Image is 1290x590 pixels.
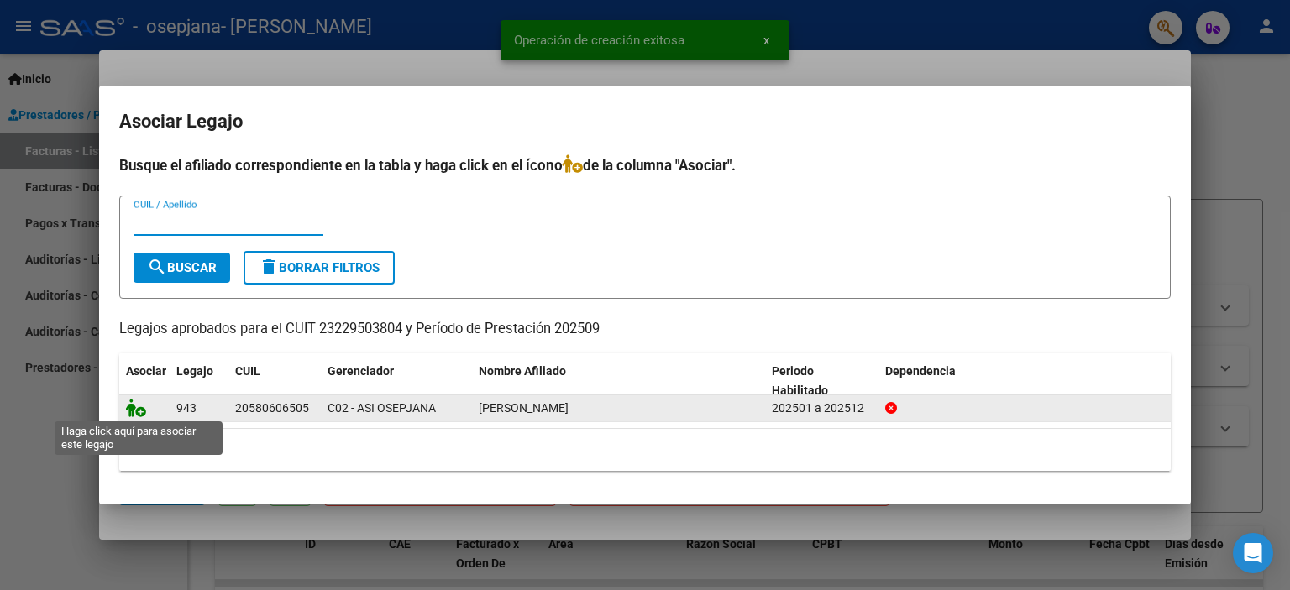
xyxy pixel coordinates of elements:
span: Dependencia [885,364,956,378]
datatable-header-cell: Asociar [119,353,170,409]
span: 943 [176,401,197,415]
span: Legajo [176,364,213,378]
h4: Busque el afiliado correspondiente en la tabla y haga click en el ícono de la columna "Asociar". [119,154,1171,176]
datatable-header-cell: Periodo Habilitado [765,353,878,409]
span: Borrar Filtros [259,260,380,275]
span: Buscar [147,260,217,275]
datatable-header-cell: Nombre Afiliado [472,353,765,409]
div: 202501 a 202512 [772,399,872,418]
datatable-header-cell: Legajo [170,353,228,409]
div: Open Intercom Messenger [1233,533,1273,573]
button: Buscar [134,253,230,283]
span: CUIL [235,364,260,378]
button: Borrar Filtros [244,251,395,285]
span: Gerenciador [328,364,394,378]
h2: Asociar Legajo [119,106,1171,138]
span: C02 - ASI OSEPJANA [328,401,436,415]
datatable-header-cell: CUIL [228,353,321,409]
datatable-header-cell: Dependencia [878,353,1172,409]
span: Periodo Habilitado [772,364,828,397]
span: Nombre Afiliado [479,364,566,378]
p: Legajos aprobados para el CUIT 23229503804 y Período de Prestación 202509 [119,319,1171,340]
mat-icon: delete [259,257,279,277]
div: 20580606505 [235,399,309,418]
span: Asociar [126,364,166,378]
datatable-header-cell: Gerenciador [321,353,472,409]
mat-icon: search [147,257,167,277]
span: LUQUE MATEO ESDRAS [479,401,569,415]
div: 1 registros [119,429,1171,471]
